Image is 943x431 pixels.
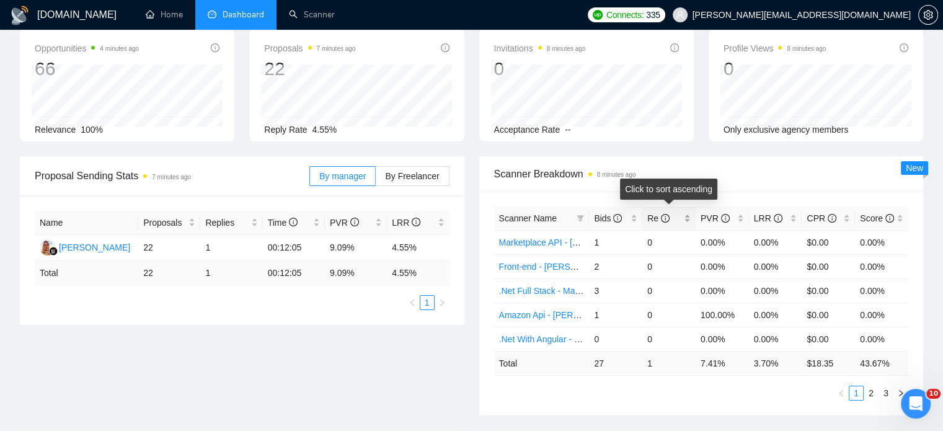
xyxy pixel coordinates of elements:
[754,213,782,223] span: LRR
[613,214,622,223] span: info-circle
[802,351,855,375] td: $ 18.35
[749,230,802,254] td: 0.00%
[589,254,642,278] td: 2
[676,11,684,19] span: user
[40,240,55,255] img: NN
[589,278,642,303] td: 3
[724,57,826,81] div: 0
[642,303,696,327] td: 0
[606,8,644,22] span: Connects:
[263,235,325,261] td: 00:12:05
[749,327,802,351] td: 0.00%
[438,299,446,306] span: right
[494,41,586,56] span: Invitations
[420,295,435,310] li: 1
[860,213,893,223] span: Score
[589,327,642,351] td: 0
[499,213,557,223] span: Scanner Name
[205,216,248,229] span: Replies
[200,235,262,261] td: 1
[577,215,584,222] span: filter
[435,295,449,310] li: Next Page
[264,125,307,135] span: Reply Rate
[918,10,938,20] a: setting
[593,10,603,20] img: upwork-logo.png
[319,171,366,181] span: By manager
[696,254,749,278] td: 0.00%
[143,216,186,229] span: Proposals
[802,230,855,254] td: $0.00
[893,386,908,401] li: Next Page
[494,57,586,81] div: 0
[35,211,138,235] th: Name
[412,218,420,226] span: info-circle
[264,41,355,56] span: Proposals
[855,254,908,278] td: 0.00%
[435,295,449,310] button: right
[499,238,660,247] a: Marketplace API - [GEOGRAPHIC_DATA]
[802,303,855,327] td: $0.00
[146,9,183,20] a: homeHome
[749,351,802,375] td: 3.70 %
[35,41,139,56] span: Opportunities
[901,389,931,419] iframe: Intercom live chat
[661,214,670,223] span: info-circle
[409,299,416,306] span: left
[897,389,905,397] span: right
[885,214,894,223] span: info-circle
[855,278,908,303] td: 0.00%
[849,386,864,401] li: 1
[387,235,449,261] td: 4.55%
[864,386,879,401] li: 2
[35,57,139,81] div: 66
[589,351,642,375] td: 27
[749,303,802,327] td: 0.00%
[35,168,309,184] span: Proposal Sending Stats
[499,262,616,272] a: Front-end - [PERSON_NAME]
[834,386,849,401] button: left
[855,303,908,327] td: 0.00%
[330,218,359,228] span: PVR
[350,218,359,226] span: info-circle
[208,10,216,19] span: dashboard
[499,286,594,296] a: .Net Full Stack - Mahesh
[405,295,420,310] button: left
[317,45,356,52] time: 7 minutes ago
[724,125,849,135] span: Only exclusive agency members
[696,327,749,351] td: 0.00%
[268,218,298,228] span: Time
[100,45,139,52] time: 4 minutes ago
[35,261,138,285] td: Total
[40,242,130,252] a: NN[PERSON_NAME]
[200,261,262,285] td: 1
[879,386,893,400] a: 3
[589,303,642,327] td: 1
[325,261,387,285] td: 9.09 %
[499,334,646,344] a: .Net With Angular - [PERSON_NAME]
[849,386,863,400] a: 1
[642,230,696,254] td: 0
[138,211,200,235] th: Proposals
[855,327,908,351] td: 0.00%
[893,386,908,401] button: right
[724,41,826,56] span: Profile Views
[200,211,262,235] th: Replies
[289,218,298,226] span: info-circle
[646,8,660,22] span: 335
[392,218,420,228] span: LRR
[574,209,587,228] span: filter
[10,6,30,25] img: logo
[49,247,58,255] img: gigradar-bm.png
[696,278,749,303] td: 0.00%
[696,230,749,254] td: 0.00%
[211,43,219,52] span: info-circle
[701,213,730,223] span: PVR
[263,261,325,285] td: 00:12:05
[405,295,420,310] li: Previous Page
[420,296,434,309] a: 1
[325,235,387,261] td: 9.09%
[749,278,802,303] td: 0.00%
[35,125,76,135] span: Relevance
[441,43,449,52] span: info-circle
[138,261,200,285] td: 22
